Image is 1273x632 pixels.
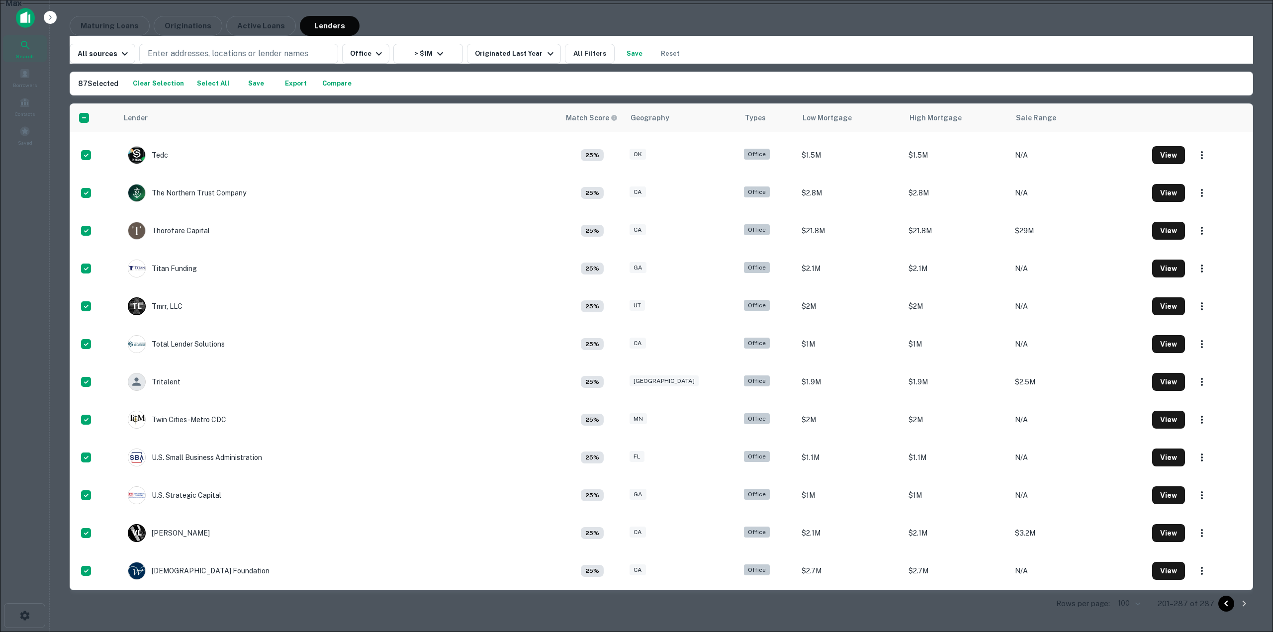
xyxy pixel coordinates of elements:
div: Tmrr, LLC [128,297,182,315]
div: Office [744,564,770,576]
td: $2M [904,401,1010,439]
div: MN [630,413,647,425]
div: UT [630,300,645,311]
td: $2.7M [904,552,1010,590]
button: Export [280,76,312,91]
img: picture [128,449,145,466]
div: OK [630,149,646,160]
button: Go to previous page [1218,596,1234,612]
img: picture [128,147,145,164]
img: picture [128,562,145,579]
p: T L [132,301,141,312]
span: Borrowers [13,81,37,89]
button: Add lenders to your saved list to keep track of them more easily. [240,76,272,91]
td: N/A [1010,174,1147,212]
div: Capitalize uses an advanced AI algorithm to match your search with the best lender. The match sco... [581,489,604,501]
div: Office [744,489,770,500]
td: $2M [904,287,1010,325]
div: Sale Range [1016,112,1056,124]
div: CA [630,564,646,576]
div: [DEMOGRAPHIC_DATA] Foundation [128,562,270,580]
iframe: Chat Widget [1223,552,1273,600]
td: N/A [1010,401,1147,439]
div: Originated Last Year [475,48,556,60]
td: $1M [904,325,1010,363]
div: Capitalize uses an advanced AI algorithm to match your search with the best lender. The match sco... [581,451,604,463]
td: N/A [1010,250,1147,287]
td: $1.9M [797,363,904,401]
div: Thorofare Capital [128,222,210,240]
td: $2.8M [904,174,1010,212]
div: Capitalize uses an advanced AI algorithm to match your search with the best lender. The match sco... [566,112,618,123]
div: Office [744,527,770,538]
button: View [1152,146,1185,164]
button: View [1152,184,1185,202]
td: N/A [1010,325,1147,363]
td: $2.5M [1010,363,1147,401]
div: GA [630,262,646,273]
td: $21.8M [904,212,1010,250]
img: capitalize-icon.png [16,8,35,28]
button: Select All [194,76,232,91]
div: Capitalize uses an advanced AI algorithm to match your search with the best lender. The match sco... [581,187,604,199]
td: $1M [797,325,904,363]
button: Lenders [300,16,360,36]
div: Twin Cities-metro CDC [128,411,226,429]
div: Capitalize uses an advanced AI algorithm to match your search with the best lender. The match sco... [581,225,604,237]
td: $1.5M [904,136,1010,174]
td: $1.5M [797,136,904,174]
div: Capitalize uses an advanced AI algorithm to match your search with the best lender. The match sco... [581,565,604,577]
td: $2.1M [797,514,904,552]
div: Low Mortgage [803,112,852,124]
img: picture [128,222,145,239]
td: $2M [797,401,904,439]
td: $1.9M [904,363,1010,401]
button: Active Loans [226,16,296,36]
button: Office [342,44,389,64]
button: Reset [654,44,686,64]
button: View [1152,524,1185,542]
div: Office [744,149,770,160]
div: Office [744,413,770,425]
img: picture [128,184,145,201]
td: $2.1M [904,250,1010,287]
button: View [1152,373,1185,391]
div: Capitalize uses an advanced AI algorithm to match your search with the best lender. The match sco... [581,338,604,350]
div: Capitalize uses an advanced AI algorithm to match your search with the best lender. The match sco... [581,263,604,274]
td: $21.8M [797,212,904,250]
h6: 87 Selected [78,78,118,89]
div: Capitalize uses an advanced AI algorithm to match your search with the best lender. The match sco... [581,376,604,388]
div: Tedc [128,146,168,164]
button: View [1152,411,1185,429]
div: High Mortgage [909,112,962,124]
td: $1.1M [797,439,904,476]
p: 201–287 of 287 [1158,598,1214,610]
td: N/A [1010,287,1147,325]
div: Tritalent [128,373,181,391]
div: Types [745,112,766,124]
p: V L [132,528,141,539]
button: View [1152,297,1185,315]
div: Office [744,451,770,462]
div: Capitalize uses an advanced AI algorithm to match your search with the best lender. The match sco... [581,527,604,539]
div: CA [630,186,646,198]
div: Office [744,375,770,387]
button: Maturing Loans [70,16,150,36]
button: All Filters [565,44,615,64]
h6: Match Score [566,112,616,123]
button: View [1152,449,1185,466]
div: CA [630,224,646,236]
button: View [1152,486,1185,504]
td: $1M [797,476,904,514]
div: Capitalize uses an advanced AI algorithm to match your search with the best lender. The match sco... [581,149,604,161]
div: [PERSON_NAME] [128,524,210,542]
td: $2.1M [904,514,1010,552]
div: Lender [124,112,148,124]
td: $3.2M [1010,514,1147,552]
button: View [1152,222,1185,240]
div: Office [744,338,770,349]
img: picture [128,260,145,277]
div: Capitalize uses an advanced AI algorithm to match your search with the best lender. The match sco... [581,300,604,312]
button: Originations [154,16,222,36]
